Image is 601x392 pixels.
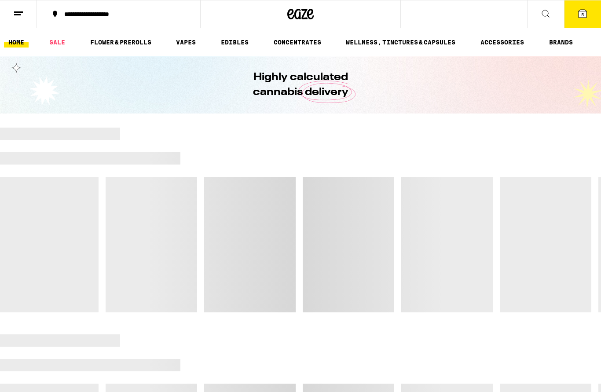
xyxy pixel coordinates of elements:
a: EDIBLES [216,37,253,48]
h1: Highly calculated cannabis delivery [228,70,373,100]
a: HOME [4,37,29,48]
button: 5 [564,0,601,28]
a: FLOWER & PREROLLS [86,37,156,48]
a: ACCESSORIES [476,37,528,48]
a: BRANDS [545,37,577,48]
span: 5 [581,12,584,17]
a: SALE [45,37,70,48]
a: WELLNESS, TINCTURES & CAPSULES [341,37,460,48]
a: VAPES [172,37,200,48]
a: CONCENTRATES [269,37,326,48]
